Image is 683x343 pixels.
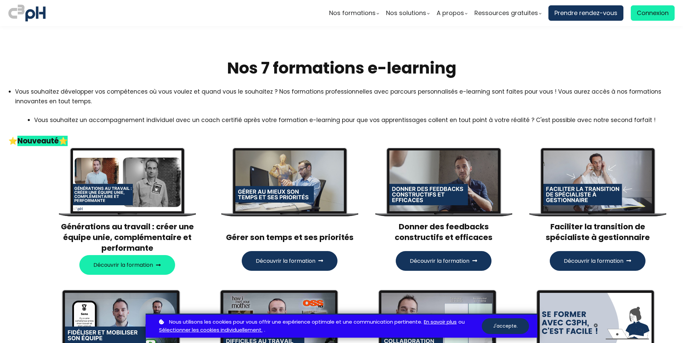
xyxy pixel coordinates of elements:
li: Vous souhaitez un accompagnement individuel avec un coach certifié après votre formation e-learni... [34,115,656,134]
span: Nos solutions [386,8,426,18]
span: Découvrir la formation [256,257,315,265]
h3: Donner des feedbacks constructifs et efficaces [375,221,512,243]
strong: Nouveauté⭐ [17,136,68,146]
button: Découvrir la formation [242,251,337,271]
a: Sélectionner les cookies individuellement. [159,326,262,334]
h3: Générations au travail : créer une équipe unie, complémentaire et performante [59,221,196,254]
span: Ressources gratuites [474,8,538,18]
a: En savoir plus [424,318,457,326]
span: ⭐ [8,136,17,146]
span: Découvrir la formation [93,261,153,269]
h2: Nos 7 formations e-learning [8,58,675,79]
button: Découvrir la formation [79,255,175,275]
span: Prendre rendez-vous [554,8,617,18]
span: Découvrir la formation [564,257,623,265]
h3: Gérer son temps et ses priorités [221,221,358,243]
span: A propos [437,8,464,18]
span: Connexion [637,8,669,18]
li: Vous souhaitez développer vos compétences où vous voulez et quand vous le souhaitez ? Nos formati... [15,87,675,106]
a: Prendre rendez-vous [548,5,623,21]
span: Découvrir la formation [410,257,469,265]
span: Nos formations [329,8,376,18]
button: J'accepte. [482,318,529,334]
h3: Faciliter la transition de spécialiste à gestionnaire [529,221,666,243]
button: Découvrir la formation [550,251,646,271]
span: Nous utilisons les cookies pour vous offrir une expérience optimale et une communication pertinente. [169,318,422,326]
button: Découvrir la formation [396,251,491,271]
p: ou . [157,318,482,335]
a: Connexion [631,5,675,21]
img: logo C3PH [8,3,46,23]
